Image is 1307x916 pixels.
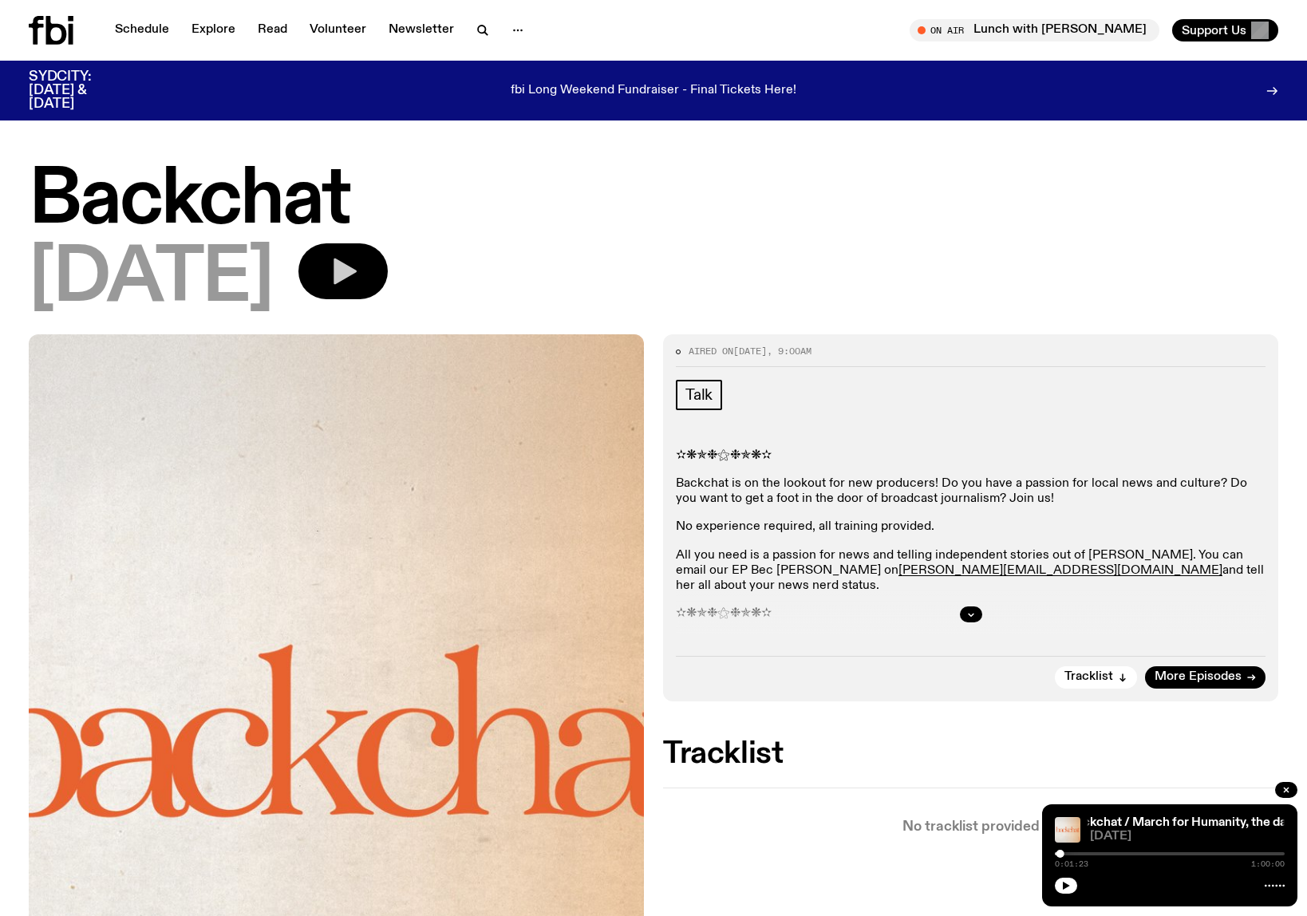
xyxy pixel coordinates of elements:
[676,448,1266,464] p: ✫❋✯❉⚝❉✯❋✫
[1251,860,1285,868] span: 1:00:00
[29,243,273,315] span: [DATE]
[663,740,1278,768] h2: Tracklist
[1145,666,1266,689] a: More Episodes
[1090,831,1285,843] span: [DATE]
[910,19,1159,41] button: On AirLunch with [PERSON_NAME]
[689,345,733,357] span: Aired on
[182,19,245,41] a: Explore
[767,345,811,357] span: , 9:00am
[685,386,713,404] span: Talk
[29,165,1278,237] h1: Backchat
[1055,666,1137,689] button: Tracklist
[676,476,1266,507] p: Backchat is on the lookout for new producers! Do you have a passion for local news and culture? D...
[663,820,1278,834] p: No tracklist provided
[511,84,796,98] p: fbi Long Weekend Fundraiser - Final Tickets Here!
[1172,19,1278,41] button: Support Us
[676,519,1266,535] p: No experience required, all training provided.
[733,345,767,357] span: [DATE]
[248,19,297,41] a: Read
[1182,23,1246,38] span: Support Us
[379,19,464,41] a: Newsletter
[676,380,722,410] a: Talk
[676,548,1266,594] p: All you need is a passion for news and telling independent stories out of [PERSON_NAME]. You can ...
[300,19,376,41] a: Volunteer
[898,564,1222,577] a: [PERSON_NAME][EMAIL_ADDRESS][DOMAIN_NAME]
[1055,860,1088,868] span: 0:01:23
[1064,671,1113,683] span: Tracklist
[1155,671,1242,683] span: More Episodes
[29,70,131,111] h3: SYDCITY: [DATE] & [DATE]
[105,19,179,41] a: Schedule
